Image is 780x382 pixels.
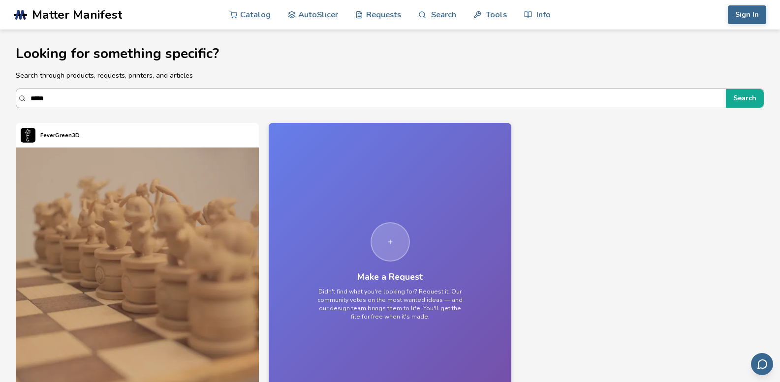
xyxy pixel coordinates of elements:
[316,288,464,322] p: Didn't find what you're looking for? Request it. Our community votes on the most wanted ideas — a...
[16,46,765,61] h1: Looking for something specific?
[40,130,80,141] p: FeverGreen3D
[21,128,35,143] img: FeverGreen3D's profile
[32,8,122,22] span: Matter Manifest
[31,89,721,107] input: Search
[751,353,773,375] button: Send feedback via email
[16,70,765,81] p: Search through products, requests, printers, and articles
[16,123,85,147] a: FeverGreen3D's profileFeverGreen3D
[357,272,423,282] h3: Make a Request
[728,5,766,24] button: Sign In
[726,89,764,108] button: Search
